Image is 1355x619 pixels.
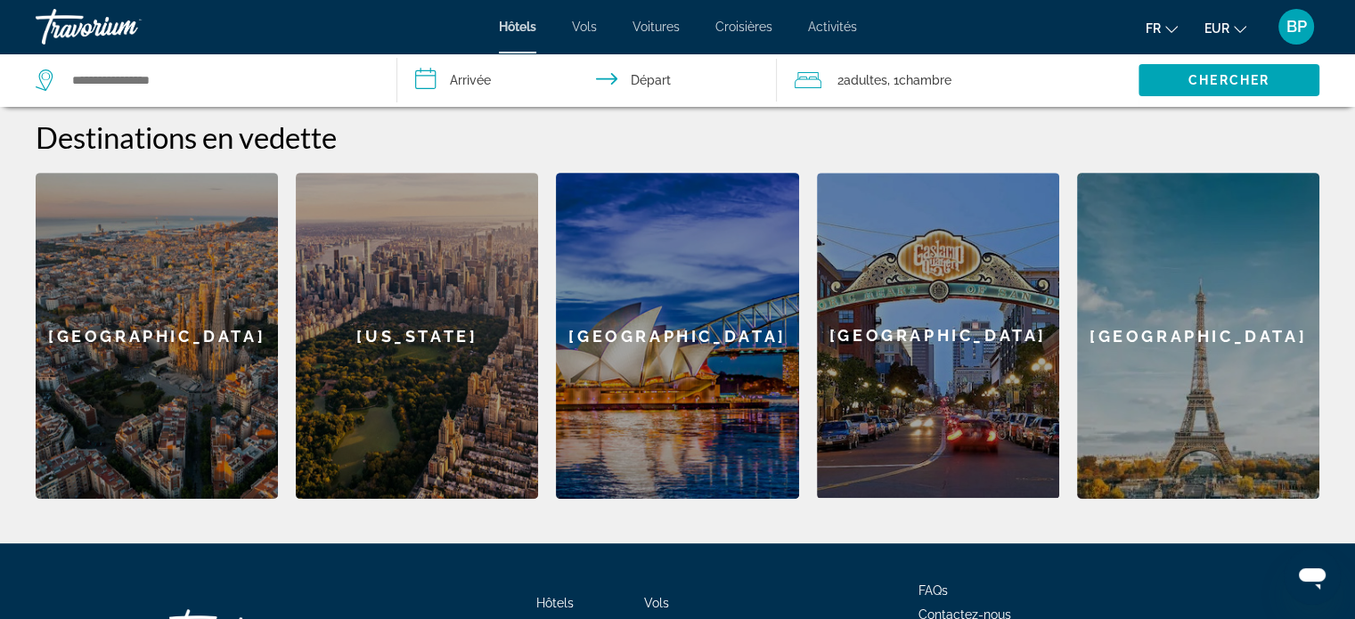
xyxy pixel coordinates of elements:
a: Vols [572,20,597,34]
h2: Destinations en vedette [36,119,1319,155]
span: 2 [837,68,887,93]
a: [GEOGRAPHIC_DATA] [556,173,798,499]
span: fr [1146,21,1161,36]
a: [GEOGRAPHIC_DATA] [36,173,278,499]
button: Check in and out dates [397,53,777,107]
button: Change currency [1204,15,1246,41]
a: Hôtels [499,20,536,34]
a: Hôtels [536,596,574,610]
span: Chambre [899,73,951,87]
a: Croisières [715,20,772,34]
iframe: Bouton de lancement de la fenêtre de messagerie [1284,548,1341,605]
button: User Menu [1273,8,1319,45]
div: [GEOGRAPHIC_DATA] [817,173,1059,498]
a: [GEOGRAPHIC_DATA] [817,173,1059,499]
a: [US_STATE] [296,173,538,499]
span: , 1 [887,68,951,93]
button: Chercher [1139,64,1319,96]
button: Change language [1146,15,1178,41]
a: Vols [644,596,669,610]
span: BP [1286,18,1307,36]
a: Travorium [36,4,214,50]
span: Adultes [844,73,887,87]
a: [GEOGRAPHIC_DATA] [1077,173,1319,499]
button: Travelers: 2 adults, 0 children [777,53,1139,107]
a: FAQs [918,583,948,598]
span: Chercher [1188,73,1269,87]
a: Activités [808,20,857,34]
span: EUR [1204,21,1229,36]
a: Voitures [633,20,680,34]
